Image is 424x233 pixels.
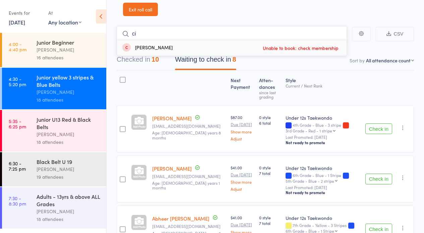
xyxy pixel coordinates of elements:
[231,136,254,141] a: Adjust
[152,130,221,140] span: Age: [DEMOGRAPHIC_DATA] years 8 months
[152,215,209,222] a: Abheer [PERSON_NAME]
[365,123,392,134] button: Check in
[2,68,106,109] a: 4:30 -5:20 pmJunior yellow 3 stripes & Blue Belts[PERSON_NAME]18 attendees
[231,187,254,191] a: Adjust
[37,116,101,130] div: Junior U13 Red & Black Belts
[232,56,236,63] div: 8
[231,180,254,184] a: Show more
[286,185,360,190] small: Last Promoted: [DATE]
[231,222,254,227] small: Due [DATE]
[376,27,414,41] button: CSV
[9,76,26,87] time: 4:30 - 5:20 pm
[259,114,280,120] span: 0 style
[152,115,192,122] a: [PERSON_NAME]
[286,215,360,221] div: Under 12s Taekwondo
[152,165,192,172] a: [PERSON_NAME]
[48,7,81,18] div: At
[9,161,26,171] time: 6:30 - 7:25 pm
[350,57,365,64] label: Sort by
[2,33,106,67] a: 4:00 -4:40 pmJunior Beginner[PERSON_NAME]16 attendees
[286,223,360,233] div: 7th Grade - Yellow - 3 Stripes
[37,54,101,61] div: 16 attendees
[2,152,106,186] a: 6:30 -7:25 pmBlack Belt U 19[PERSON_NAME]19 attendees
[286,165,360,171] div: Under 12s Taekwondo
[286,190,360,195] div: Not ready to promote
[231,122,254,127] small: Due [DATE]
[286,135,360,139] small: Last Promoted: [DATE]
[259,170,280,176] span: 7 total
[286,140,360,145] div: Not ready to promote
[37,96,101,104] div: 18 attendees
[37,73,101,88] div: Junior yellow 3 stripes & Blue Belts
[231,129,254,134] a: Show more
[152,56,159,63] div: 10
[231,114,254,141] div: $87.00
[9,18,25,26] a: [DATE]
[117,26,347,42] input: Search by name
[9,7,42,18] div: Events for
[37,130,101,138] div: [PERSON_NAME]
[9,118,26,129] time: 5:35 - 6:25 pm
[37,39,101,46] div: Junior Beginner
[259,220,280,226] span: 7 total
[37,208,101,215] div: [PERSON_NAME]
[37,46,101,54] div: [PERSON_NAME]
[2,187,106,229] a: 7:30 -8:30 pmAdults - 13yrs & above ALL Grades[PERSON_NAME]18 attendees
[259,120,280,126] span: 6 total
[286,114,360,121] div: Under 12s Taekwondo
[228,73,256,102] div: Next Payment
[286,173,360,183] div: 6th Grade - Blue - 1 Stripe
[37,173,101,181] div: 19 attendees
[286,179,334,183] div: 5th Grade - Blue - 2 stripe
[122,44,173,52] div: [PERSON_NAME]
[261,43,340,53] span: Unable to book: check membership
[286,83,360,88] div: Current / Next Rank
[259,90,280,99] div: since last grading
[286,229,334,233] div: 6th Grade - Blue - 1 Stripe
[286,123,360,133] div: 4th Grade - Blue - 3 stripe
[286,128,332,133] div: 3rd Grade - Red - 1 stripe
[365,174,392,184] button: Check in
[152,174,225,179] small: aseemsabharwal@gmail.com
[231,165,254,191] div: $41.00
[37,138,101,146] div: 18 attendees
[152,180,220,190] span: Age: [DEMOGRAPHIC_DATA] years 1 months
[37,165,101,173] div: [PERSON_NAME]
[152,124,225,128] small: marydelpol24@hotmail.com
[2,110,106,152] a: 5:35 -6:25 pmJunior U13 Red & Black Belts[PERSON_NAME]18 attendees
[152,224,225,229] small: aseemsabharwal@gmail.com
[9,41,26,52] time: 4:00 - 4:40 pm
[9,195,26,206] time: 7:30 - 8:30 pm
[37,193,101,208] div: Adults - 13yrs & above ALL Grades
[259,165,280,170] span: 0 style
[175,52,236,70] button: Waiting to check in8
[37,158,101,165] div: Black Belt U 19
[117,52,159,70] button: Checked in10
[37,88,101,96] div: [PERSON_NAME]
[231,172,254,177] small: Due [DATE]
[259,215,280,220] span: 0 style
[256,73,283,102] div: Atten­dances
[123,3,158,16] a: Exit roll call
[37,215,101,223] div: 18 attendees
[48,18,81,26] div: Any location
[366,57,411,64] div: All attendance count
[283,73,363,102] div: Style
